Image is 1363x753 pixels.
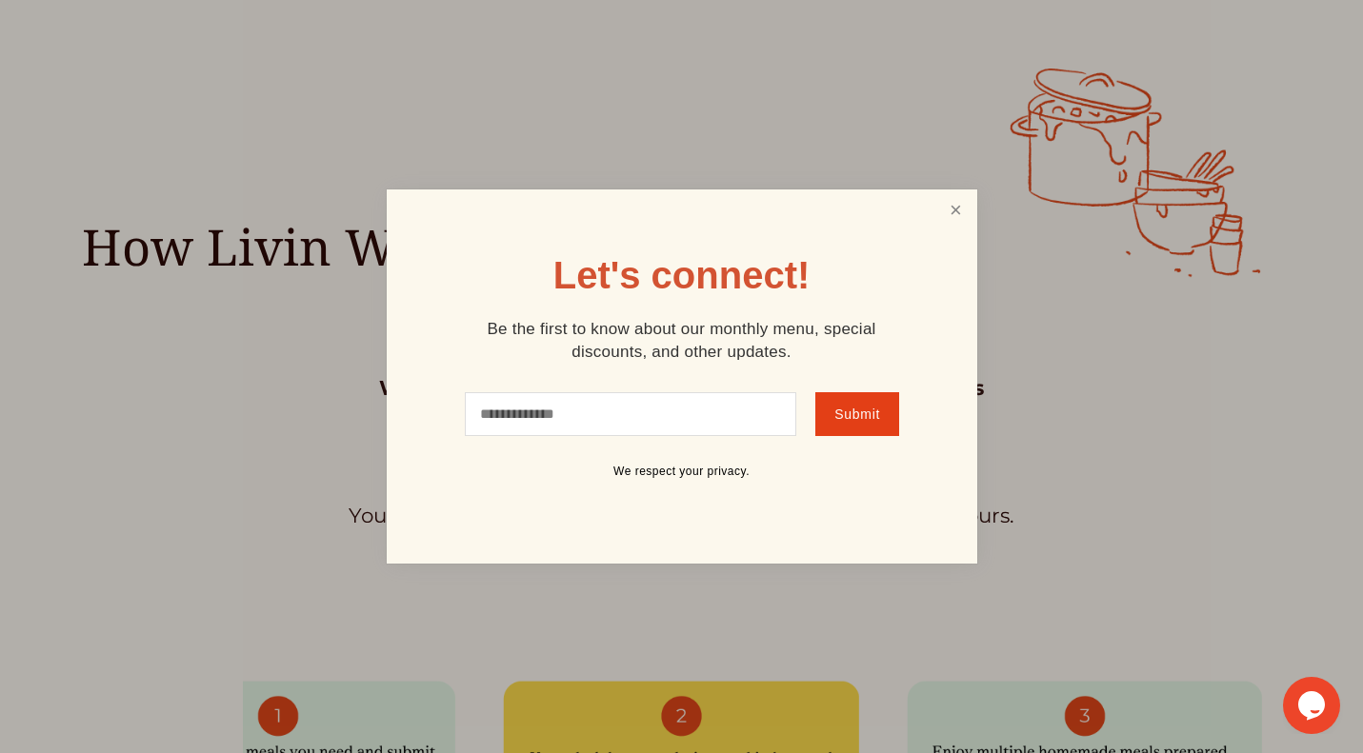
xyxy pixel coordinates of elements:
[453,318,911,364] p: Be the first to know about our monthly menu, special discounts, and other updates.
[1283,677,1344,734] iframe: chat widget
[834,406,880,422] span: Submit
[815,392,898,436] button: Submit
[553,256,811,294] h1: Let's connect!
[453,465,911,480] p: We respect your privacy.
[937,192,973,228] a: Close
